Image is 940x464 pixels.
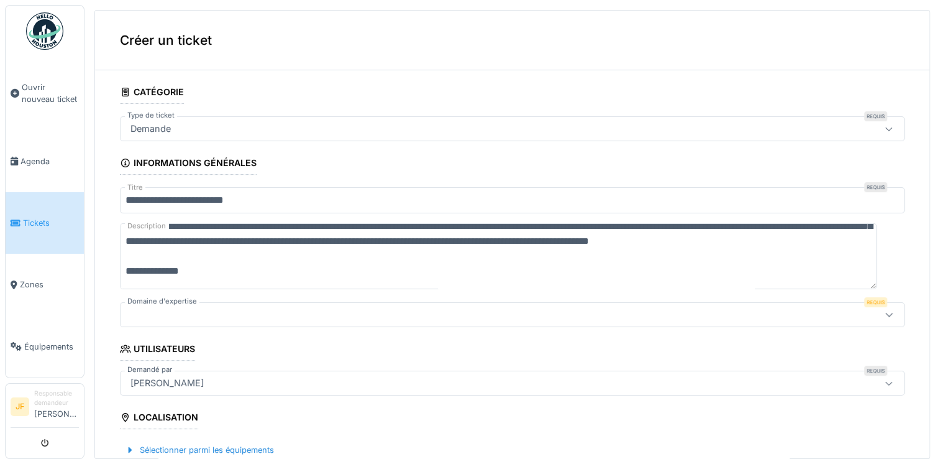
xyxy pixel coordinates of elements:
div: Sélectionner parmi les équipements [120,442,279,458]
a: Ouvrir nouveau ticket [6,57,84,131]
div: Localisation [120,408,198,429]
span: Tickets [23,217,79,229]
div: Requis [864,297,887,307]
img: Badge_color-CXgf-gQk.svg [26,12,63,50]
span: Équipements [24,341,79,353]
div: Utilisateurs [120,340,195,361]
span: Zones [20,279,79,290]
span: Agenda [21,155,79,167]
div: Requis [864,182,887,192]
div: Requis [864,111,887,121]
label: Domaine d'expertise [125,296,199,307]
a: JF Responsable demandeur[PERSON_NAME] [11,389,79,428]
a: Agenda [6,131,84,192]
label: Type de ticket [125,110,177,121]
div: Requis [864,366,887,376]
label: Titre [125,182,145,193]
label: Description [125,218,168,234]
div: Créer un ticket [95,11,929,70]
li: [PERSON_NAME] [34,389,79,425]
a: Équipements [6,316,84,378]
div: Responsable demandeur [34,389,79,408]
a: Tickets [6,192,84,254]
div: Catégorie [120,83,184,104]
div: [PERSON_NAME] [125,376,209,390]
span: Ouvrir nouveau ticket [22,81,79,105]
div: Demande [125,122,176,136]
div: Informations générales [120,154,257,175]
a: Zones [6,254,84,315]
label: Demandé par [125,364,175,375]
li: JF [11,397,29,416]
